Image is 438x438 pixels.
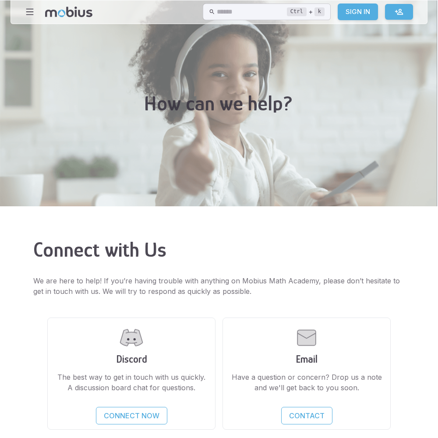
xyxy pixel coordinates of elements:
[104,410,159,421] p: Connect Now
[338,4,378,20] a: Sign In
[281,407,332,424] a: Contact
[314,7,325,16] kbd: k
[33,238,405,261] h2: Connect with Us
[230,372,383,393] p: Have a question or concern? Drop us a note and we'll get back to you soon.
[55,372,208,393] p: The best way to get in touch with us quickly. A discussion board chat for questions.
[33,276,405,297] p: We are here to help! If you’re having trouble with anything on Mobius Math Academy, please don’t ...
[287,7,307,16] kbd: Ctrl
[289,410,325,421] p: Contact
[55,353,208,365] h3: Discord
[96,407,167,424] a: Connect Now
[287,7,325,17] div: +
[230,353,383,365] h3: Email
